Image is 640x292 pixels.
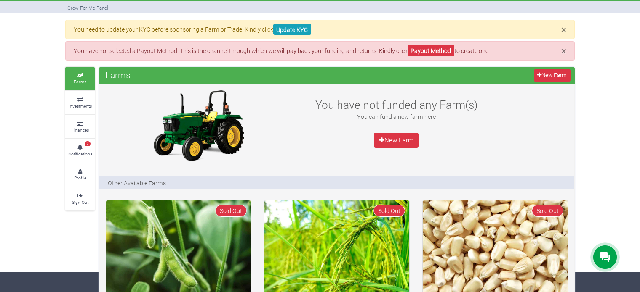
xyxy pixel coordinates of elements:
[561,45,566,57] span: ×
[305,112,488,121] p: You can fund a new farm here
[532,205,563,217] span: Sold Out
[65,187,95,210] a: Sign Out
[561,23,566,36] span: ×
[408,45,454,56] a: Payout Method
[85,141,91,146] span: 2
[65,67,95,90] a: Farms
[108,179,166,187] p: Other Available Farms
[74,175,86,181] small: Profile
[103,66,133,83] span: Farms
[374,133,419,148] a: New Farm
[74,79,86,84] small: Farms
[273,24,311,35] a: Update KYC
[65,91,95,114] a: Investments
[67,5,108,11] small: Grow For Me Panel
[534,69,571,82] a: New Farm
[146,88,251,163] img: growforme image
[65,139,95,162] a: 2 Notifications
[373,205,405,217] span: Sold Out
[68,151,92,157] small: Notifications
[74,46,566,55] p: You have not selected a Payout Method. This is the channel through which we will pay back your fu...
[65,163,95,187] a: Profile
[561,25,566,34] button: Close
[561,46,566,56] button: Close
[74,25,566,34] p: You need to update your KYC before sponsoring a Farm or Trade. Kindly click
[215,205,247,217] span: Sold Out
[72,199,88,205] small: Sign Out
[69,103,92,109] small: Investments
[305,98,488,111] h3: You have not funded any Farm(s)
[72,127,89,133] small: Finances
[65,115,95,138] a: Finances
